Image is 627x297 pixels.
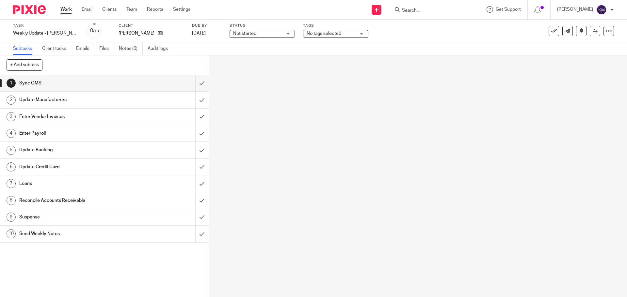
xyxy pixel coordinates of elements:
[19,112,132,122] h1: Enter Vendor Invoices
[173,6,190,13] a: Settings
[119,42,143,55] a: Notes (0)
[195,159,209,175] div: Mark as done
[496,7,521,12] span: Get Support
[195,175,209,192] div: Mark as done
[13,42,37,55] a: Subtasks
[303,23,368,28] label: Tags
[42,42,71,55] a: Client tasks
[19,196,132,205] h1: Reconcile Accounts Receivable
[82,6,92,13] a: Email
[7,196,16,205] div: 8
[93,29,99,33] small: /10
[119,30,154,37] span: Frymark, Shannon
[102,6,117,13] a: Clients
[13,30,78,37] div: Weekly Update - Frymark
[19,162,132,172] h1: Update Credit Card
[233,31,256,36] span: Not started
[90,27,99,35] div: 0
[7,213,16,222] div: 9
[195,109,209,125] div: Mark as done
[596,5,607,15] img: svg%3E
[13,30,78,37] div: Weekly Update - [PERSON_NAME]
[76,42,94,55] a: Emails
[148,42,173,55] a: Audit logs
[60,6,72,13] a: Work
[126,6,137,13] a: Team
[19,229,132,239] h1: Send Weekly Notes
[19,179,132,188] h1: Loans
[192,31,206,36] span: [DATE]
[7,162,16,171] div: 6
[7,96,16,105] div: 2
[195,142,209,158] div: Mark as done
[13,23,78,28] label: Task
[19,95,132,105] h1: Update Manufacturers
[576,26,587,36] button: Snooze task
[119,23,184,28] label: Client
[99,42,114,55] a: Files
[19,145,132,155] h1: Update Banking
[7,129,16,138] div: 4
[7,179,16,188] div: 7
[192,23,221,28] label: Due by
[195,226,209,242] div: Mark as done
[7,146,16,155] div: 5
[7,229,16,238] div: 10
[7,59,42,70] button: + Add subtask
[19,78,132,88] h1: Sync OMS
[7,79,16,88] div: 1
[195,209,209,225] div: Mark as done
[13,5,46,14] img: Pixie
[590,26,600,36] a: Reassign task
[401,8,460,14] input: Search
[195,192,209,209] div: Mark as done
[119,30,154,37] p: [PERSON_NAME]
[230,23,295,28] label: Status
[307,31,341,36] span: No tags selected
[158,31,163,36] i: Open client page
[195,75,209,91] div: Mark as done
[195,92,209,108] div: Mark as done
[7,112,16,121] div: 3
[195,125,209,141] div: Mark as done
[147,6,163,13] a: Reports
[557,6,593,13] p: [PERSON_NAME]
[19,128,132,138] h1: Enter Payroll
[562,26,573,36] a: Send new email to Frymark, Shannon
[19,212,132,222] h1: Suspense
